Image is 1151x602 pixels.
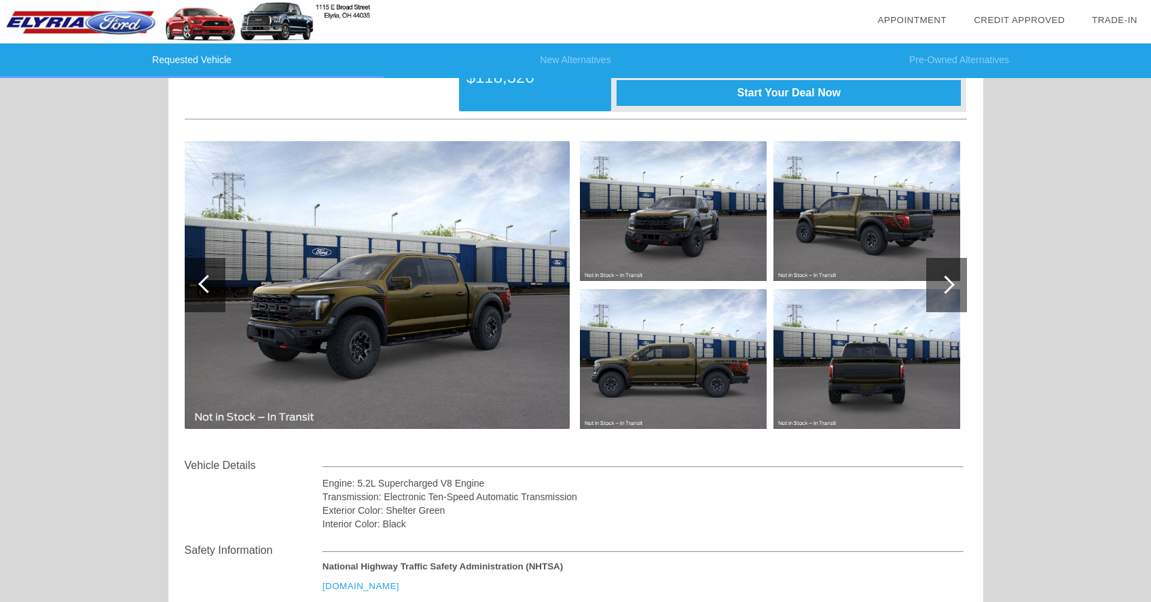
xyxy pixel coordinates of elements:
div: Safety Information [185,542,323,559]
img: 038a71d5d053c3d6452e880ab1b57c81.jpg [580,141,767,281]
a: Appointment [877,15,947,25]
div: Transmission: Electronic Ten-Speed Automatic Transmission [323,490,964,504]
div: Quoted on [DATE] 10:48:27 AM [185,79,967,100]
a: Credit Approved [974,15,1065,25]
img: 4335c9815df79d301a625bdf9e56a86a.jpg [185,141,570,429]
img: b81d88ef2cf35453cc1c67f0c7b11387.jpg [773,289,960,429]
img: 022435b621ba3df7730d36768fc31d30.jpg [580,289,767,429]
img: d4069ab977148a7a444962fd303ddfb3.jpg [773,141,960,281]
div: Interior Color: Black [323,517,964,531]
div: Exterior Color: Shelter Green [323,504,964,517]
span: Start Your Deal Now [634,87,944,99]
div: Engine: 5.2L Supercharged V8 Engine [323,476,964,490]
li: Pre-Owned Alternatives [767,43,1151,78]
a: Trade-In [1092,15,1137,25]
strong: National Highway Traffic Safety Administration (NHTSA) [323,561,563,571]
li: New Alternatives [384,43,767,78]
div: Vehicle Details [185,457,323,474]
a: [DOMAIN_NAME] [323,581,399,591]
